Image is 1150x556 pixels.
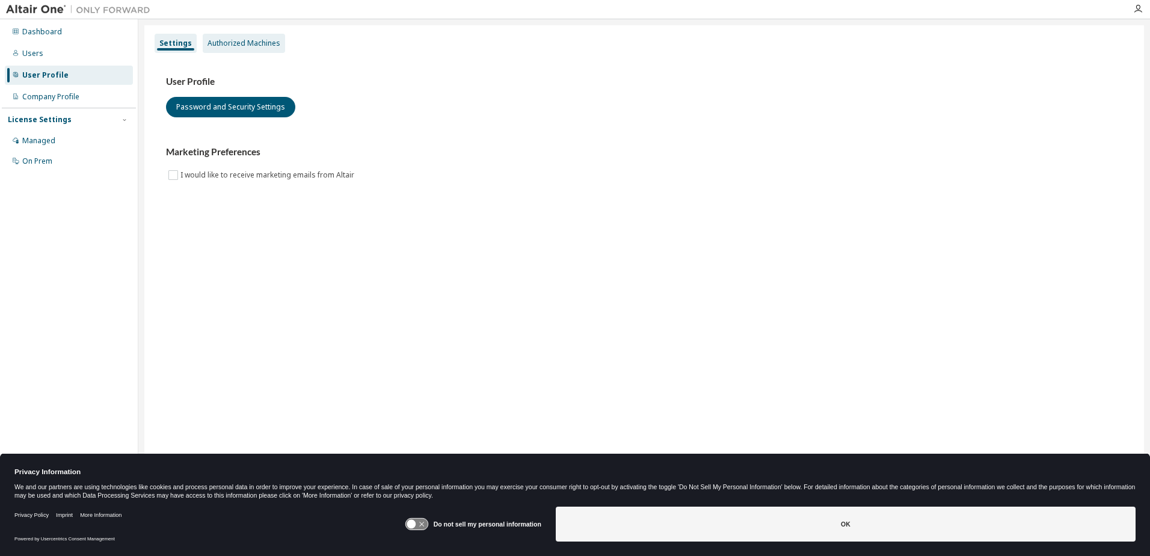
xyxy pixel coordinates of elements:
div: User Profile [22,70,69,80]
div: Settings [159,39,192,48]
div: On Prem [22,156,52,166]
h3: Marketing Preferences [166,146,1122,158]
img: Altair One [6,4,156,16]
div: License Settings [8,115,72,125]
h3: User Profile [166,76,1122,88]
button: Password and Security Settings [166,97,295,117]
div: Company Profile [22,92,79,102]
div: Authorized Machines [208,39,280,48]
div: Dashboard [22,27,62,37]
div: Managed [22,136,55,146]
div: Users [22,49,43,58]
label: I would like to receive marketing emails from Altair [180,168,357,182]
